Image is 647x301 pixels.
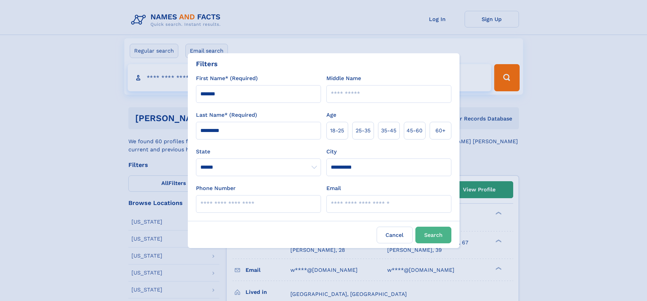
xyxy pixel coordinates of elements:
[196,111,257,119] label: Last Name* (Required)
[196,184,236,192] label: Phone Number
[326,111,336,119] label: Age
[326,148,337,156] label: City
[415,227,451,243] button: Search
[407,127,423,135] span: 45‑60
[196,148,321,156] label: State
[326,184,341,192] label: Email
[330,127,344,135] span: 18‑25
[326,74,361,82] label: Middle Name
[377,227,413,243] label: Cancel
[435,127,446,135] span: 60+
[196,59,218,69] div: Filters
[381,127,396,135] span: 35‑45
[196,74,258,82] label: First Name* (Required)
[356,127,371,135] span: 25‑35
